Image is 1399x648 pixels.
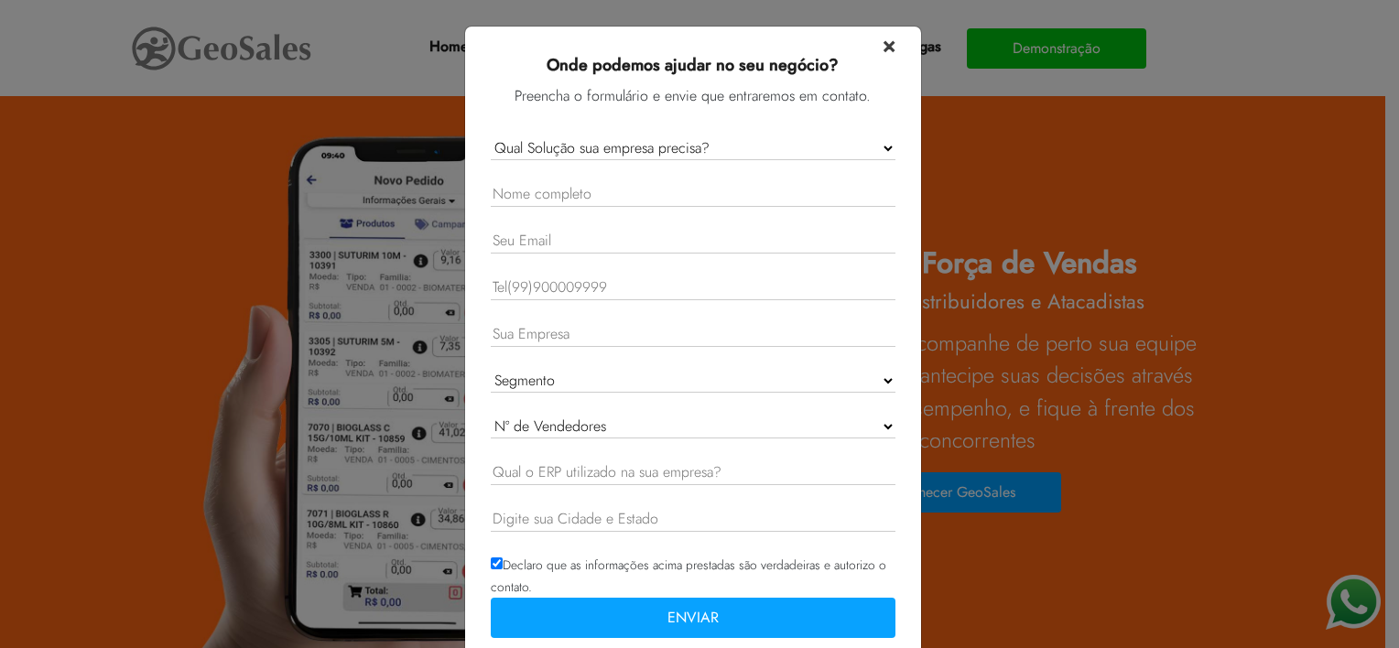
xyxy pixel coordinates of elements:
[491,182,895,207] input: Nome completo
[515,85,871,107] label: Preencha o formulário e envie que entraremos em contato.
[491,460,895,485] input: Qual o ERP utilizado na sua empresa?
[491,507,895,532] input: Digite sua Cidade e Estado
[491,229,895,254] input: Seu Email
[491,556,895,630] small: Declaro que as informações acima prestadas são verdadeiras e autorizo o contato.
[883,28,895,60] span: ×
[491,322,895,347] input: Sua Empresa
[547,53,839,77] b: Onde podemos ajudar no seu negócio?
[491,275,895,300] input: Tel(99)900009999
[883,34,895,56] button: Close
[491,598,895,638] button: ENVIAR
